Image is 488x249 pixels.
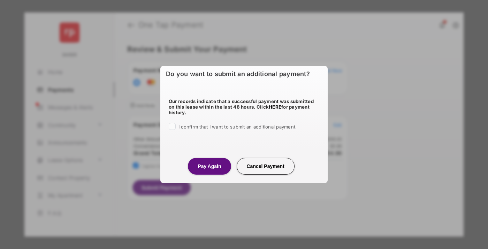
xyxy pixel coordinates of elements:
h5: Our records indicate that a successful payment was submitted on this lease within the last 48 hou... [169,98,319,115]
button: Cancel Payment [237,158,295,175]
button: Pay Again [188,158,231,175]
h6: Do you want to submit an additional payment? [160,66,328,82]
span: I confirm that I want to submit an additional payment. [178,124,297,130]
a: HERE [269,104,281,110]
